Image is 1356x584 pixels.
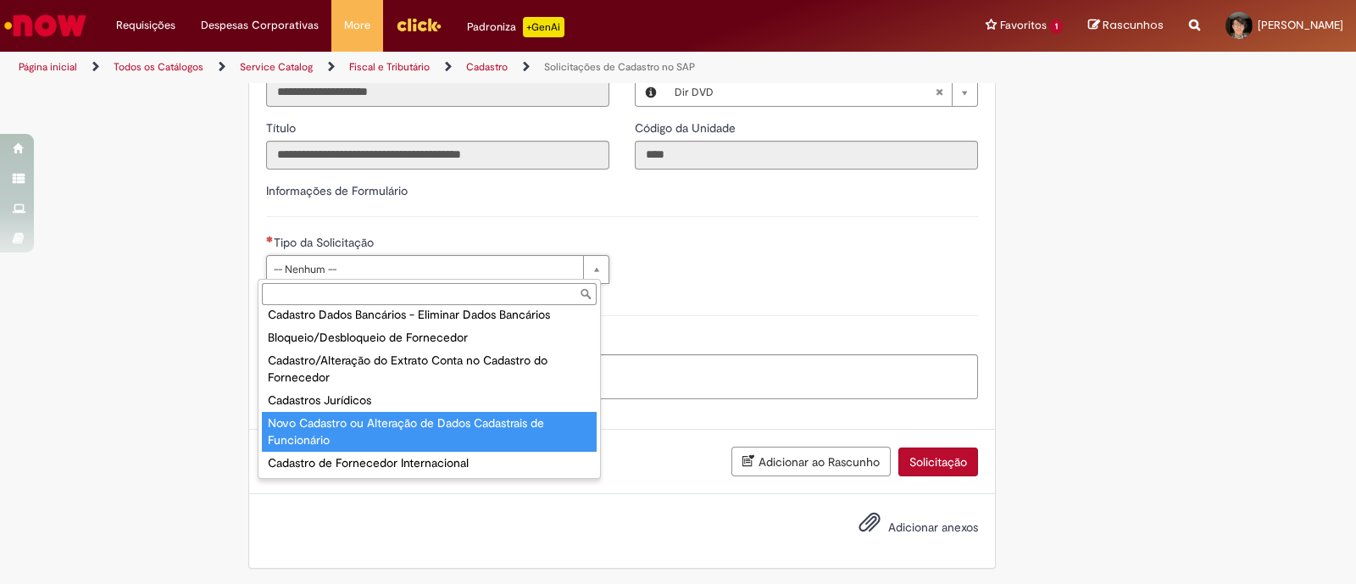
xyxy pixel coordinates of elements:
ul: Tipo da Solicitação [258,309,600,478]
div: Cadastro/Alteração do Extrato Conta no Cadastro do Fornecedor [262,349,597,389]
div: Cadastro de Fornecedor Internacional [262,452,597,475]
div: Cadastros Jurídicos [262,389,597,412]
div: Cadastro Dados Bancários - Eliminar Dados Bancários [262,303,597,326]
div: Bloqueio/Desbloqueio de Fornecedor [262,326,597,349]
div: Novo Cadastro ou Alteração de Dados Cadastrais de Funcionário [262,412,597,452]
